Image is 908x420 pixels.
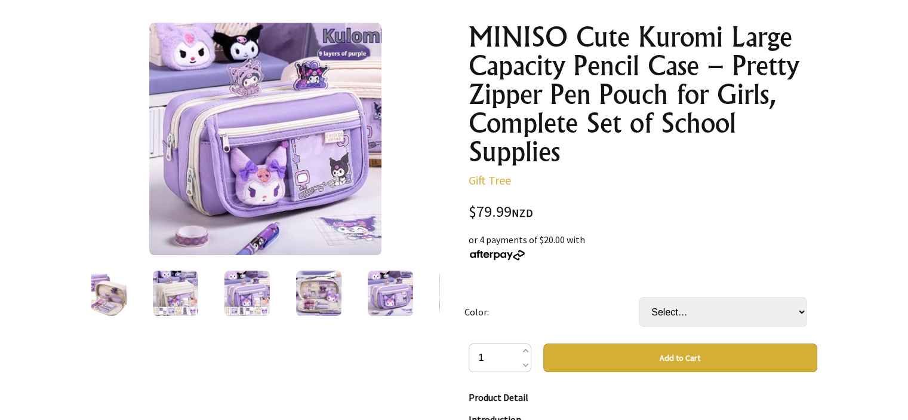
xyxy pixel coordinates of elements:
[464,280,639,344] td: Color:
[543,344,817,372] button: Add to Cart
[469,391,528,403] strong: Product Detail
[367,271,413,316] img: MINISO Cute Kuromi Large Capacity Pencil Case – Pretty Zipper Pen Pouch for Girls, Complete Set o...
[469,250,526,260] img: Afterpay
[469,173,511,188] a: Gift Tree
[152,271,198,316] img: MINISO Cute Kuromi Large Capacity Pencil Case – Pretty Zipper Pen Pouch for Girls, Complete Set o...
[469,23,817,166] h1: MINISO Cute Kuromi Large Capacity Pencil Case – Pretty Zipper Pen Pouch for Girls, Complete Set o...
[439,271,484,316] img: MINISO Cute Kuromi Large Capacity Pencil Case – Pretty Zipper Pen Pouch for Girls, Complete Set o...
[469,204,817,220] div: $79.99
[81,271,126,316] img: MINISO Cute Kuromi Large Capacity Pencil Case – Pretty Zipper Pen Pouch for Girls, Complete Set o...
[224,271,269,316] img: MINISO Cute Kuromi Large Capacity Pencil Case – Pretty Zipper Pen Pouch for Girls, Complete Set o...
[296,271,341,316] img: MINISO Cute Kuromi Large Capacity Pencil Case – Pretty Zipper Pen Pouch for Girls, Complete Set o...
[149,23,381,255] img: MINISO Cute Kuromi Large Capacity Pencil Case – Pretty Zipper Pen Pouch for Girls, Complete Set o...
[469,232,817,261] div: or 4 payments of $20.00 with
[512,206,533,220] span: NZD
